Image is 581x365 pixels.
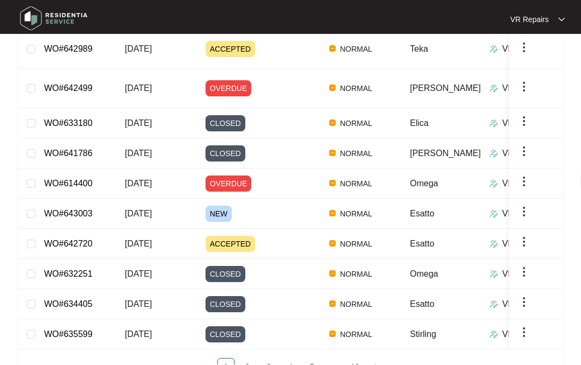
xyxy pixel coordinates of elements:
img: residentia service logo [16,3,91,35]
img: Assigner Icon [490,270,498,279]
img: Assigner Icon [490,120,498,128]
span: Esatto [410,300,434,309]
p: VR Repairs [502,238,547,251]
span: ACCEPTED [206,41,255,58]
img: dropdown arrow [518,206,530,219]
img: dropdown arrow [518,145,530,158]
a: WO#635599 [44,330,93,339]
img: dropdown arrow [518,266,530,279]
p: VR Repairs [502,268,547,281]
span: [PERSON_NAME] [410,149,481,158]
img: dropdown arrow [558,17,565,23]
span: CLOSED [206,266,245,283]
a: WO#634405 [44,300,93,309]
span: NORMAL [336,328,377,341]
p: VR Repairs [502,148,547,160]
span: [DATE] [125,149,152,158]
img: Assigner Icon [490,240,498,249]
span: [DATE] [125,270,152,279]
img: Assigner Icon [490,45,498,54]
span: NORMAL [336,117,377,130]
img: Assigner Icon [490,85,498,93]
img: dropdown arrow [518,115,530,128]
span: Omega [410,179,438,188]
img: Vercel Logo [329,46,336,52]
span: Elica [410,119,429,128]
span: ACCEPTED [206,236,255,252]
span: Teka [410,45,428,54]
a: WO#642499 [44,84,93,93]
span: CLOSED [206,146,245,162]
span: Esatto [410,209,434,219]
img: dropdown arrow [518,41,530,54]
span: NORMAL [336,82,377,95]
a: WO#643003 [44,209,93,219]
span: [DATE] [125,179,152,188]
img: dropdown arrow [518,81,530,94]
p: VR Repairs [502,43,547,56]
p: VR Repairs [502,208,547,221]
img: dropdown arrow [518,176,530,188]
span: [DATE] [125,119,152,128]
a: WO#632251 [44,270,93,279]
img: dropdown arrow [518,326,530,339]
span: NORMAL [336,43,377,56]
span: [DATE] [125,240,152,249]
p: VR Repairs [502,117,547,130]
p: VR Repairs [502,82,547,95]
span: [DATE] [125,300,152,309]
span: NORMAL [336,238,377,251]
span: OVERDUE [206,176,251,192]
p: VR Repairs [502,298,547,311]
span: NORMAL [336,178,377,191]
span: Omega [410,270,438,279]
span: [DATE] [125,209,152,219]
span: [DATE] [125,330,152,339]
span: [DATE] [125,84,152,93]
img: Vercel Logo [329,271,336,277]
img: Vercel Logo [329,241,336,247]
img: Assigner Icon [490,150,498,158]
span: CLOSED [206,297,245,313]
span: NEW [206,206,232,222]
span: NORMAL [336,298,377,311]
span: [DATE] [125,45,152,54]
a: WO#642720 [44,240,93,249]
img: Assigner Icon [490,331,498,339]
img: Vercel Logo [329,331,336,338]
img: dropdown arrow [518,236,530,249]
span: CLOSED [206,327,245,343]
span: CLOSED [206,116,245,132]
img: Assigner Icon [490,180,498,188]
span: Stirling [410,330,436,339]
img: Vercel Logo [329,301,336,307]
img: Assigner Icon [490,300,498,309]
img: Vercel Logo [329,120,336,127]
a: WO#641786 [44,149,93,158]
span: Esatto [410,240,434,249]
span: OVERDUE [206,81,251,97]
img: Vercel Logo [329,85,336,92]
img: Vercel Logo [329,210,336,217]
a: WO#614400 [44,179,93,188]
img: Vercel Logo [329,150,336,157]
img: Assigner Icon [490,210,498,219]
p: VR Repairs [502,178,547,191]
a: WO#633180 [44,119,93,128]
p: VR Repairs [510,15,549,25]
a: WO#642989 [44,45,93,54]
img: Vercel Logo [329,180,336,187]
span: [PERSON_NAME] [410,84,481,93]
img: dropdown arrow [518,296,530,309]
span: NORMAL [336,208,377,221]
p: VR Repairs [502,328,547,341]
span: NORMAL [336,268,377,281]
span: NORMAL [336,148,377,160]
